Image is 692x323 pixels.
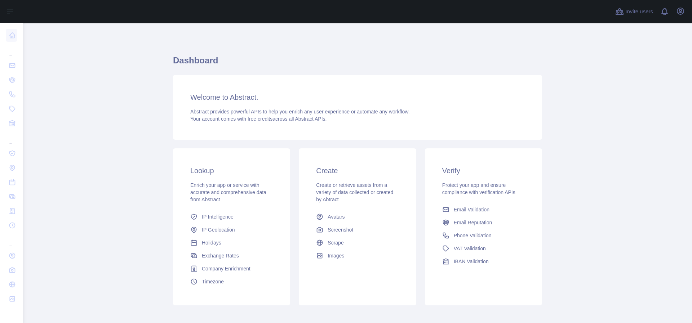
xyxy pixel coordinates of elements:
[454,245,486,252] span: VAT Validation
[328,239,343,246] span: Scrape
[202,252,239,259] span: Exchange Rates
[442,182,515,195] span: Protect your app and ensure compliance with verification APIs
[439,242,528,255] a: VAT Validation
[187,249,276,262] a: Exchange Rates
[6,43,17,58] div: ...
[454,232,492,239] span: Phone Validation
[190,182,266,202] span: Enrich your app or service with accurate and comprehensive data from Abstract
[454,258,489,265] span: IBAN Validation
[625,8,653,16] span: Invite users
[439,203,528,216] a: Email Validation
[202,239,221,246] span: Holidays
[202,226,235,233] span: IP Geolocation
[439,255,528,268] a: IBAN Validation
[328,213,345,220] span: Avatars
[202,265,250,272] span: Company Enrichment
[439,216,528,229] a: Email Reputation
[328,252,344,259] span: Images
[187,262,276,275] a: Company Enrichment
[187,210,276,223] a: IP Intelligence
[454,219,492,226] span: Email Reputation
[248,116,272,122] span: free credits
[202,213,234,220] span: IP Intelligence
[454,206,489,213] span: Email Validation
[190,92,525,102] h3: Welcome to Abstract.
[202,278,224,285] span: Timezone
[316,182,393,202] span: Create or retrieve assets from a variety of data collected or created by Abtract
[439,229,528,242] a: Phone Validation
[6,233,17,248] div: ...
[187,236,276,249] a: Holidays
[313,223,402,236] a: Screenshot
[6,131,17,145] div: ...
[187,275,276,288] a: Timezone
[173,55,542,72] h1: Dashboard
[313,210,402,223] a: Avatars
[313,236,402,249] a: Scrape
[187,223,276,236] a: IP Geolocation
[442,166,525,176] h3: Verify
[328,226,353,233] span: Screenshot
[316,166,399,176] h3: Create
[313,249,402,262] a: Images
[614,6,655,17] button: Invite users
[190,116,327,122] span: Your account comes with across all Abstract APIs.
[190,109,410,115] span: Abstract provides powerful APIs to help you enrich any user experience or automate any workflow.
[190,166,273,176] h3: Lookup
